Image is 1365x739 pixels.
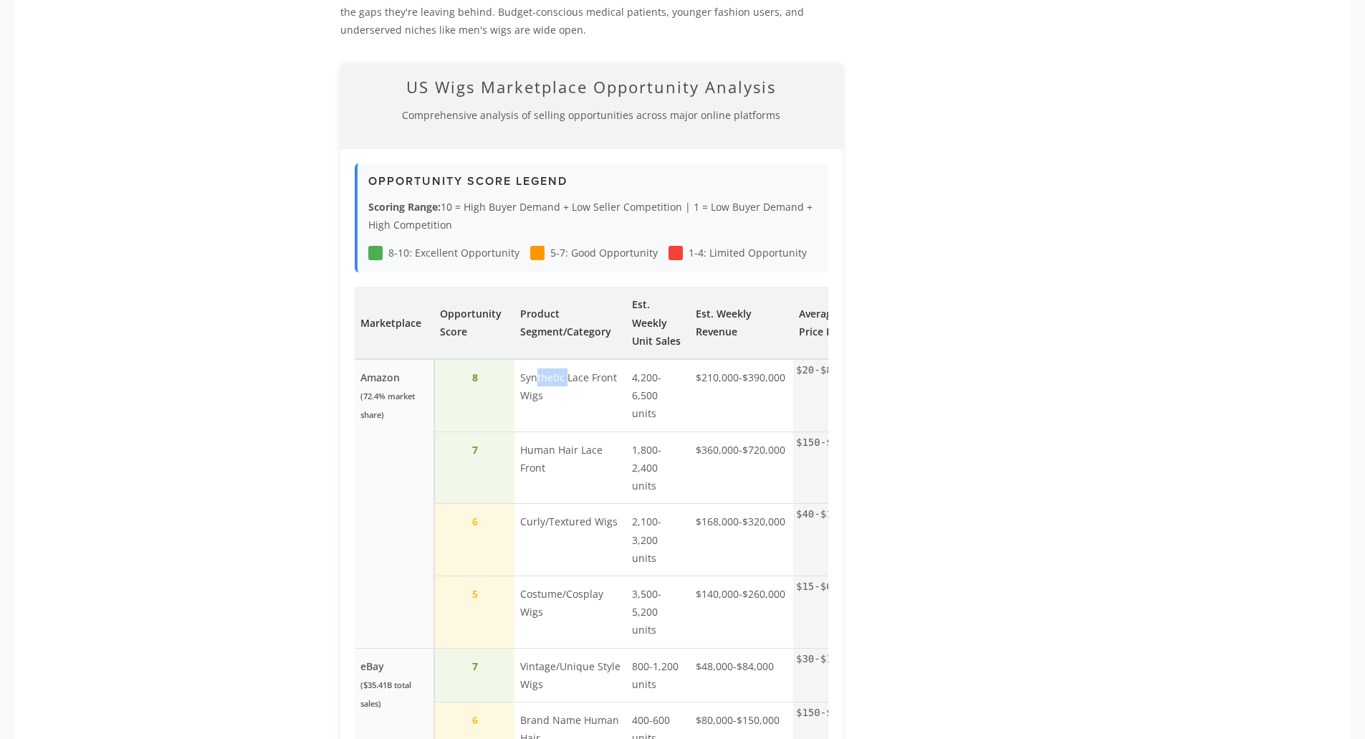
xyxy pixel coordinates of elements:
td: $150-$400 [793,432,865,504]
td: 6 [434,504,514,576]
td: 1,800-2,400 units [626,432,689,504]
td: 2,100-3,200 units [626,504,689,576]
th: Product Segment/Category [514,287,627,359]
td: 4,200-6,500 units [626,359,689,432]
span: 8-10: Excellent Opportunity [388,244,519,262]
td: $140,000-$260,000 [690,576,793,648]
td: $40-$150 [793,504,865,576]
h2: US Wigs Marketplace Opportunity Analysis [355,77,828,96]
td: Amazon [355,359,435,648]
th: Est. Weekly Unit Sales [626,287,689,359]
td: 7 [434,432,514,504]
td: $20-$80 [793,359,865,432]
td: 800-1,200 units [626,648,689,702]
td: 8 [434,359,514,432]
th: Marketplace [355,287,435,359]
td: Human Hair Lace Front [514,432,627,504]
h3: Opportunity Score Legend [368,174,818,188]
td: 5 [434,576,514,648]
td: $30-$120 [793,648,865,702]
span: 5-7: Good Opportunity [550,244,658,262]
td: Curly/Textured Wigs [514,504,627,576]
p: Comprehensive analysis of selling opportunities across major online platforms [355,106,828,124]
td: 3,500-5,200 units [626,576,689,648]
small: ($35.41B total sales) [360,680,411,709]
td: Vintage/Unique Style Wigs [514,648,627,702]
td: $210,000-$390,000 [690,359,793,432]
th: Est. Weekly Revenue [690,287,793,359]
td: Costume/Cosplay Wigs [514,576,627,648]
td: $15-$60 [793,576,865,648]
td: $168,000-$320,000 [690,504,793,576]
th: Average Price Range [793,287,865,359]
th: Opportunity Score [434,287,514,359]
td: Synthetic Lace Front Wigs [514,359,627,432]
td: $360,000-$720,000 [690,432,793,504]
strong: Scoring Range: [368,200,441,214]
td: 7 [434,648,514,702]
small: (72.4% market share) [360,391,415,420]
p: 10 = High Buyer Demand + Low Seller Competition | 1 = Low Buyer Demand + High Competition [368,198,818,234]
span: 1-4: Limited Opportunity [689,244,807,262]
td: $48,000-$84,000 [690,648,793,702]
